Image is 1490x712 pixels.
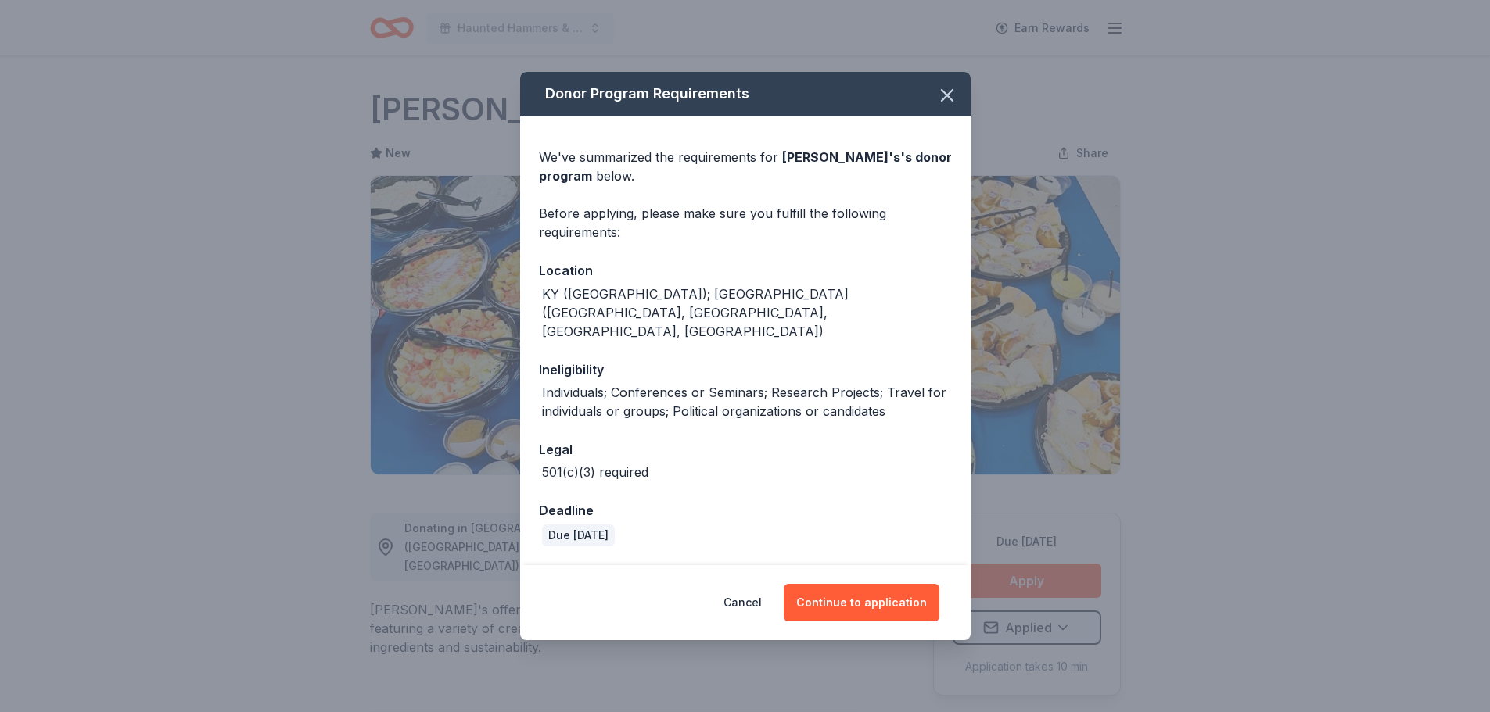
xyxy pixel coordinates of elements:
[520,72,971,116] div: Donor Program Requirements
[723,584,762,621] button: Cancel
[542,383,952,420] div: Individuals; Conferences or Seminars; Research Projects; Travel for individuals or groups; Politi...
[539,204,952,242] div: Before applying, please make sure you fulfill the following requirements:
[539,439,952,460] div: Legal
[542,524,615,546] div: Due [DATE]
[539,500,952,521] div: Deadline
[784,584,939,621] button: Continue to application
[539,148,952,185] div: We've summarized the requirements for below.
[539,260,952,281] div: Location
[539,360,952,380] div: Ineligibility
[542,284,952,341] div: KY ([GEOGRAPHIC_DATA]); [GEOGRAPHIC_DATA] ([GEOGRAPHIC_DATA], [GEOGRAPHIC_DATA], [GEOGRAPHIC_DATA...
[542,463,648,481] div: 501(c)(3) required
